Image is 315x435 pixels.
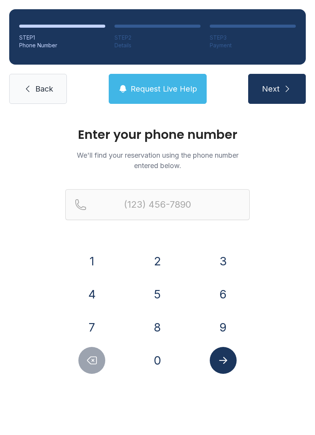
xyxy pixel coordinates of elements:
[262,83,280,94] span: Next
[210,281,237,308] button: 6
[114,34,201,42] div: STEP 2
[144,281,171,308] button: 5
[210,248,237,275] button: 3
[65,150,250,171] p: We'll find your reservation using the phone number entered below.
[78,281,105,308] button: 4
[144,314,171,341] button: 8
[210,34,296,42] div: STEP 3
[144,248,171,275] button: 2
[65,189,250,220] input: Reservation phone number
[19,34,105,42] div: STEP 1
[114,42,201,49] div: Details
[144,347,171,374] button: 0
[210,347,237,374] button: Submit lookup form
[78,347,105,374] button: Delete number
[78,314,105,341] button: 7
[210,314,237,341] button: 9
[78,248,105,275] button: 1
[131,83,197,94] span: Request Live Help
[210,42,296,49] div: Payment
[65,128,250,141] h1: Enter your phone number
[35,83,53,94] span: Back
[19,42,105,49] div: Phone Number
